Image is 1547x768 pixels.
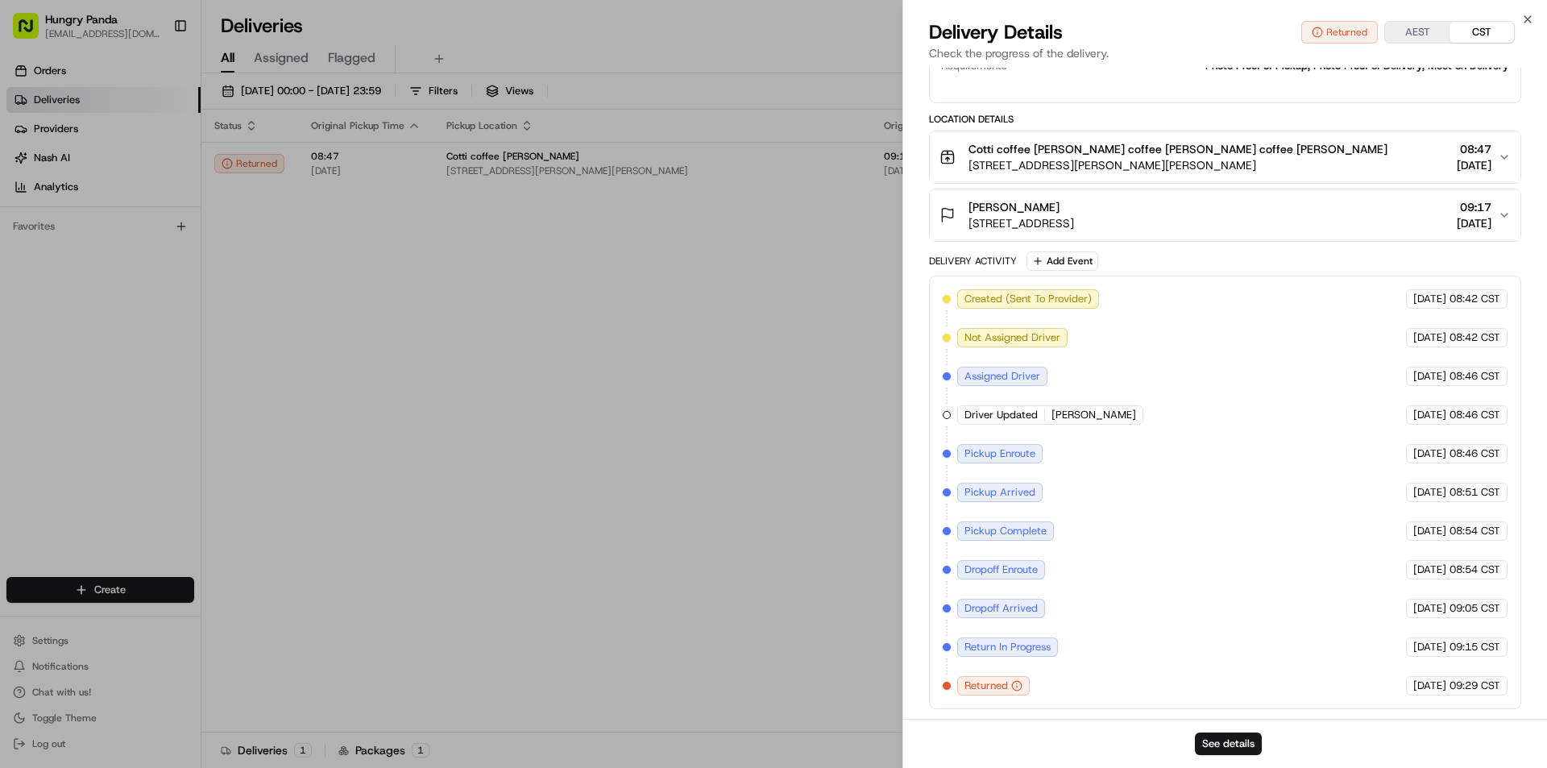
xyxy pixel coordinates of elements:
[143,293,174,306] span: 8月7日
[930,189,1520,241] button: [PERSON_NAME][STREET_ADDRESS]09:17[DATE]
[53,250,59,263] span: •
[1413,679,1446,693] span: [DATE]
[968,215,1074,231] span: [STREET_ADDRESS]
[32,294,45,307] img: 1736555255976-a54dd68f-1ca7-489b-9aae-adbdc363a1c4
[964,408,1038,422] span: Driver Updated
[16,362,29,375] div: 📗
[1413,640,1446,654] span: [DATE]
[1450,563,1500,577] span: 08:54 CST
[16,278,42,304] img: Asif Zaman Khan
[62,250,100,263] span: 8月15日
[50,293,131,306] span: [PERSON_NAME]
[964,601,1038,616] span: Dropoff Arrived
[1450,22,1514,43] button: CST
[964,563,1038,577] span: Dropoff Enroute
[1450,330,1500,345] span: 08:42 CST
[1457,215,1491,231] span: [DATE]
[1457,141,1491,157] span: 08:47
[929,113,1521,126] div: Location Details
[114,399,195,412] a: Powered byPylon
[1413,292,1446,306] span: [DATE]
[1450,601,1500,616] span: 09:05 CST
[1413,601,1446,616] span: [DATE]
[968,141,1387,157] span: Cotti coffee [PERSON_NAME] coffee [PERSON_NAME] coffee [PERSON_NAME]
[1195,733,1262,755] button: See details
[964,369,1040,384] span: Assigned Driver
[1413,369,1446,384] span: [DATE]
[930,131,1520,183] button: Cotti coffee [PERSON_NAME] coffee [PERSON_NAME] coffee [PERSON_NAME][STREET_ADDRESS][PERSON_NAME]...
[929,19,1063,45] span: Delivery Details
[964,330,1060,345] span: Not Assigned Driver
[964,640,1051,654] span: Return In Progress
[130,354,265,383] a: 💻API Documentation
[1301,21,1378,44] button: Returned
[968,157,1387,173] span: [STREET_ADDRESS][PERSON_NAME][PERSON_NAME]
[136,362,149,375] div: 💻
[1413,446,1446,461] span: [DATE]
[964,485,1035,500] span: Pickup Arrived
[929,255,1017,268] div: Delivery Activity
[964,524,1047,538] span: Pickup Complete
[964,292,1092,306] span: Created (Sent To Provider)
[964,446,1035,461] span: Pickup Enroute
[1413,408,1446,422] span: [DATE]
[964,679,1008,693] span: Returned
[1450,369,1500,384] span: 08:46 CST
[42,104,266,121] input: Clear
[1450,640,1500,654] span: 09:15 CST
[1413,524,1446,538] span: [DATE]
[1457,199,1491,215] span: 09:17
[1051,408,1136,422] span: [PERSON_NAME]
[16,154,45,183] img: 1736555255976-a54dd68f-1ca7-489b-9aae-adbdc363a1c4
[1450,679,1500,693] span: 09:29 CST
[16,64,293,90] p: Welcome 👋
[250,206,293,226] button: See all
[1450,446,1500,461] span: 08:46 CST
[73,154,264,170] div: Start new chat
[1413,330,1446,345] span: [DATE]
[10,354,130,383] a: 📗Knowledge Base
[73,170,222,183] div: We're available if you need us!
[16,210,103,222] div: Past conversations
[1450,524,1500,538] span: 08:54 CST
[134,293,139,306] span: •
[160,400,195,412] span: Pylon
[34,154,63,183] img: 1727276513143-84d647e1-66c0-4f92-a045-3c9f9f5dfd92
[1026,251,1098,271] button: Add Event
[1413,563,1446,577] span: [DATE]
[152,360,259,376] span: API Documentation
[16,16,48,48] img: Nash
[1385,22,1450,43] button: AEST
[1413,485,1446,500] span: [DATE]
[929,45,1521,61] p: Check the progress of the delivery.
[274,159,293,178] button: Start new chat
[968,199,1060,215] span: [PERSON_NAME]
[1450,408,1500,422] span: 08:46 CST
[32,360,123,376] span: Knowledge Base
[1450,485,1500,500] span: 08:51 CST
[1450,292,1500,306] span: 08:42 CST
[1457,157,1491,173] span: [DATE]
